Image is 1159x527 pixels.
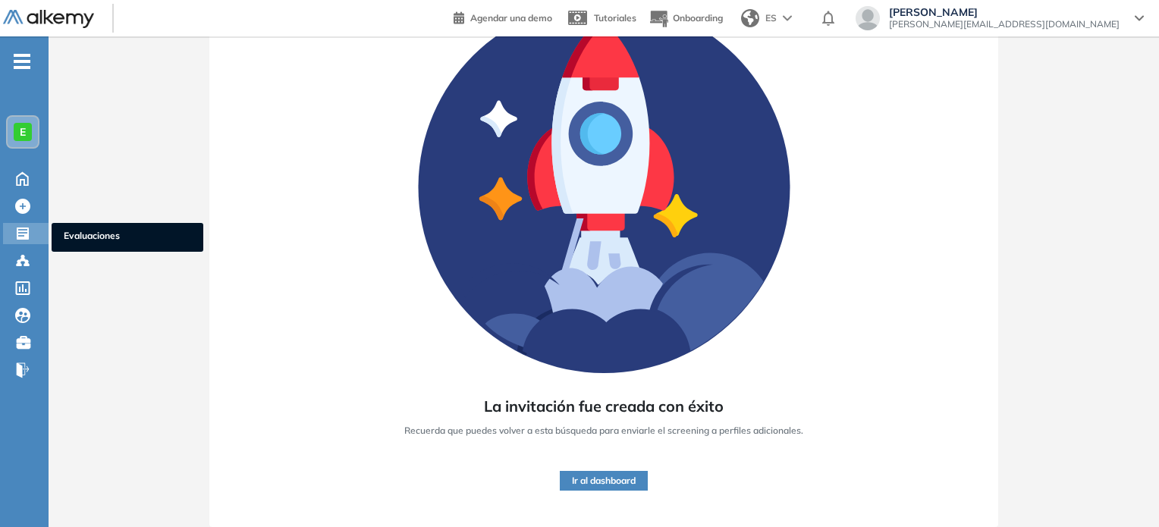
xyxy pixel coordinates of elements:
span: Recuerda que puedes volver a esta búsqueda para enviarle el screening a perfiles adicionales. [404,424,803,438]
span: Tutoriales [594,12,636,24]
span: Agendar una demo [470,12,552,24]
a: Agendar una demo [454,8,552,26]
span: Evaluaciones [64,229,191,246]
span: [PERSON_NAME] [889,6,1120,18]
span: E [20,126,26,138]
span: La invitación fue creada con éxito [484,395,724,418]
i: - [14,60,30,63]
span: ES [765,11,777,25]
img: Logo [3,10,94,29]
img: world [741,9,759,27]
span: [PERSON_NAME][EMAIL_ADDRESS][DOMAIN_NAME] [889,18,1120,30]
button: Onboarding [649,2,723,35]
button: Ir al dashboard [560,471,648,491]
img: arrow [783,15,792,21]
span: Onboarding [673,12,723,24]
